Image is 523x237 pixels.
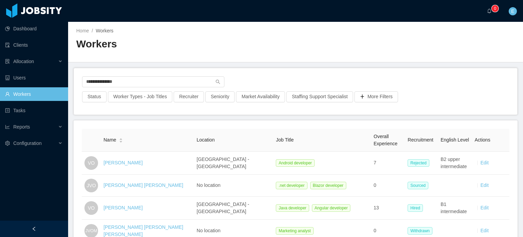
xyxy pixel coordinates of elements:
[408,159,429,167] span: Rejected
[104,136,116,144] span: Name
[194,175,273,197] td: No location
[216,79,220,84] i: icon: search
[312,204,350,212] span: Angular developer
[286,91,353,102] button: Staffing Support Specialist
[374,134,397,146] span: Overall Experience
[92,28,93,33] span: /
[438,152,472,175] td: B2 upper intermediate
[174,91,204,102] button: Recruiter
[194,197,273,220] td: [GEOGRAPHIC_DATA] - [GEOGRAPHIC_DATA]
[480,182,489,188] a: Edit
[104,224,183,237] a: [PERSON_NAME] [PERSON_NAME] [PERSON_NAME]
[511,7,514,15] span: E
[276,137,294,143] span: Job Title
[236,91,285,102] button: Market Availability
[85,225,97,237] span: JVOM
[408,227,432,235] span: Withdrawn
[205,91,235,102] button: Seniority
[492,5,498,12] sup: 0
[104,205,143,210] a: [PERSON_NAME]
[276,182,307,189] span: .net developer
[88,156,95,170] span: VO
[487,9,492,13] i: icon: bell
[13,59,34,64] span: Allocation
[480,228,489,233] a: Edit
[88,201,95,215] span: VO
[408,160,432,165] a: Rejected
[438,197,472,220] td: B1 intermediate
[104,182,183,188] a: [PERSON_NAME] [PERSON_NAME]
[5,104,63,117] a: icon: profileTasks
[76,37,296,51] h2: Workers
[13,124,30,130] span: Reports
[276,159,314,167] span: Android developer
[408,182,431,188] a: Sourced
[104,160,143,165] a: [PERSON_NAME]
[5,87,63,101] a: icon: userWorkers
[276,204,309,212] span: Java developer
[408,228,435,233] a: Withdrawn
[108,91,172,102] button: Worker Types - Job Titles
[5,124,10,129] i: icon: line-chart
[5,71,63,85] a: icon: robotUsers
[408,182,428,189] span: Sourced
[371,152,405,175] td: 7
[119,140,123,142] i: icon: caret-down
[119,137,123,142] div: Sort
[5,59,10,64] i: icon: solution
[276,227,313,235] span: Marketing analyst
[5,22,63,35] a: icon: pie-chartDashboard
[13,140,42,146] span: Configuration
[96,28,113,33] span: Workers
[5,141,10,146] i: icon: setting
[371,175,405,197] td: 0
[194,152,273,175] td: [GEOGRAPHIC_DATA] - [GEOGRAPHIC_DATA]
[441,137,469,143] span: English Level
[5,38,63,52] a: icon: auditClients
[408,204,423,212] span: Hired
[197,137,215,143] span: Location
[119,137,123,139] i: icon: caret-up
[408,137,433,143] span: Recruitment
[475,137,490,143] span: Actions
[354,91,398,102] button: icon: plusMore Filters
[310,182,346,189] span: Blazor developer
[408,205,426,210] a: Hired
[371,197,405,220] td: 13
[480,205,489,210] a: Edit
[76,28,89,33] a: Home
[82,91,107,102] button: Status
[86,179,96,192] span: JVO
[480,160,489,165] a: Edit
